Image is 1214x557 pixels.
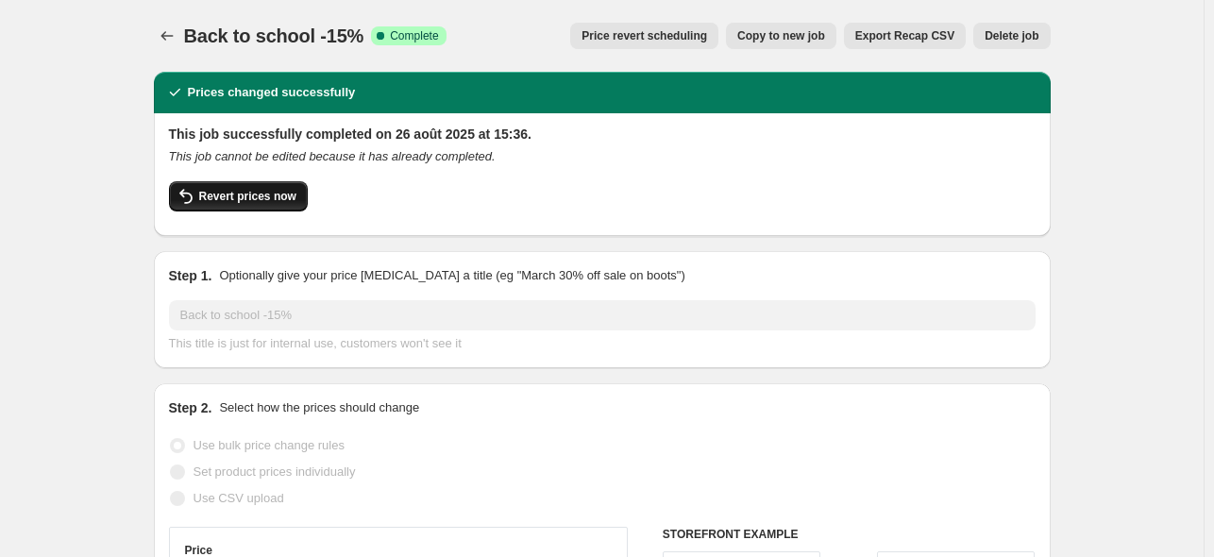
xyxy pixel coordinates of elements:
[726,23,836,49] button: Copy to new job
[169,336,462,350] span: This title is just for internal use, customers won't see it
[973,23,1050,49] button: Delete job
[194,464,356,479] span: Set product prices individually
[855,28,954,43] span: Export Recap CSV
[570,23,718,49] button: Price revert scheduling
[184,25,364,46] span: Back to school -15%
[169,300,1036,330] input: 30% off holiday sale
[169,181,308,211] button: Revert prices now
[169,149,496,163] i: This job cannot be edited because it has already completed.
[663,527,1036,542] h6: STOREFRONT EXAMPLE
[390,28,438,43] span: Complete
[169,266,212,285] h2: Step 1.
[169,125,1036,143] h2: This job successfully completed on 26 août 2025 at 15:36.
[194,491,284,505] span: Use CSV upload
[737,28,825,43] span: Copy to new job
[844,23,966,49] button: Export Recap CSV
[582,28,707,43] span: Price revert scheduling
[219,398,419,417] p: Select how the prices should change
[194,438,345,452] span: Use bulk price change rules
[985,28,1038,43] span: Delete job
[154,23,180,49] button: Price change jobs
[188,83,356,102] h2: Prices changed successfully
[169,398,212,417] h2: Step 2.
[219,266,684,285] p: Optionally give your price [MEDICAL_DATA] a title (eg "March 30% off sale on boots")
[199,189,296,204] span: Revert prices now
